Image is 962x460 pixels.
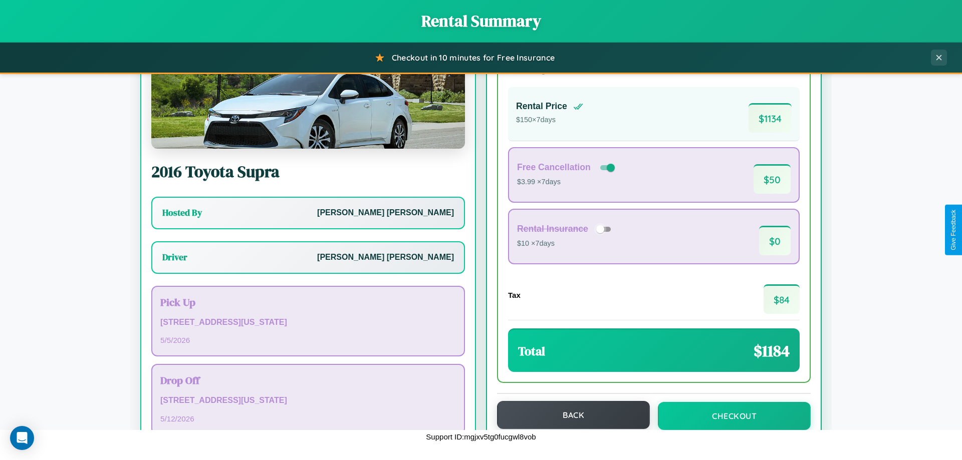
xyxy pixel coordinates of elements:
button: Checkout [658,402,811,430]
p: [PERSON_NAME] [PERSON_NAME] [317,250,454,265]
h3: Drop Off [160,373,456,387]
div: Give Feedback [950,210,957,250]
h3: Hosted By [162,207,202,219]
span: $ 1184 [754,340,790,362]
p: 5 / 5 / 2026 [160,333,456,347]
h4: Free Cancellation [517,162,591,173]
span: $ 50 [754,164,791,194]
p: $10 × 7 days [517,237,614,250]
img: Toyota Supra [151,49,465,149]
span: $ 84 [764,284,800,314]
p: [PERSON_NAME] [PERSON_NAME] [317,206,454,220]
h2: 2016 Toyota Supra [151,161,465,183]
h4: Rental Price [516,101,567,112]
h4: Rental Insurance [517,224,588,234]
h1: Rental Summary [10,10,952,32]
p: $3.99 × 7 days [517,176,617,189]
p: [STREET_ADDRESS][US_STATE] [160,315,456,330]
p: [STREET_ADDRESS][US_STATE] [160,393,456,408]
span: Checkout in 10 minutes for Free Insurance [392,53,555,63]
span: $ 1134 [749,103,792,133]
h3: Total [518,343,545,359]
h3: Pick Up [160,295,456,309]
h3: Driver [162,251,187,263]
p: 5 / 12 / 2026 [160,412,456,425]
button: Back [497,401,650,429]
h4: Tax [508,291,521,299]
p: $ 150 × 7 days [516,114,583,127]
p: Support ID: mgjxv5tg0fucgwl8vob [426,430,536,443]
span: $ 0 [759,226,791,255]
div: Open Intercom Messenger [10,426,34,450]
